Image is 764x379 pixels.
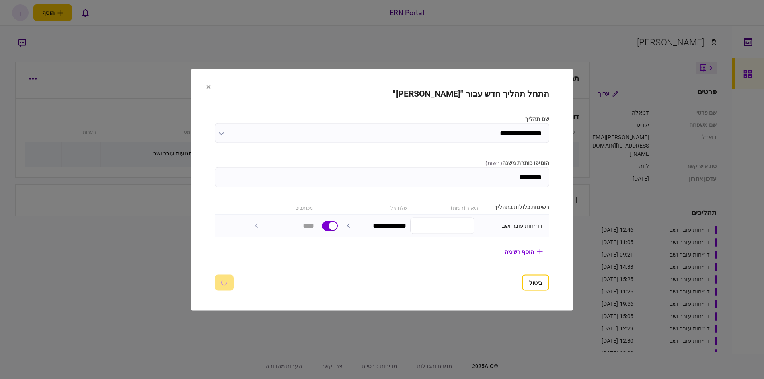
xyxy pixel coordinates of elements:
h2: התחל תהליך חדש עבור "[PERSON_NAME]" [215,89,549,99]
div: דו״חות עובר ושב [478,222,542,230]
div: רשימות כלולות בתהליך [482,203,549,211]
input: שם תהליך [215,123,549,143]
input: הוסיפו כותרת משנה [215,167,549,187]
div: מכותבים [246,203,313,211]
label: הוסיפו כותרת משנה [215,159,549,167]
button: ביטול [522,274,549,290]
div: תיאור (רשות) [411,203,478,211]
div: שלח אל [341,203,407,211]
button: הוסף רשימה [498,244,549,258]
label: שם תהליך [215,115,549,123]
span: ( רשות ) [485,159,502,166]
